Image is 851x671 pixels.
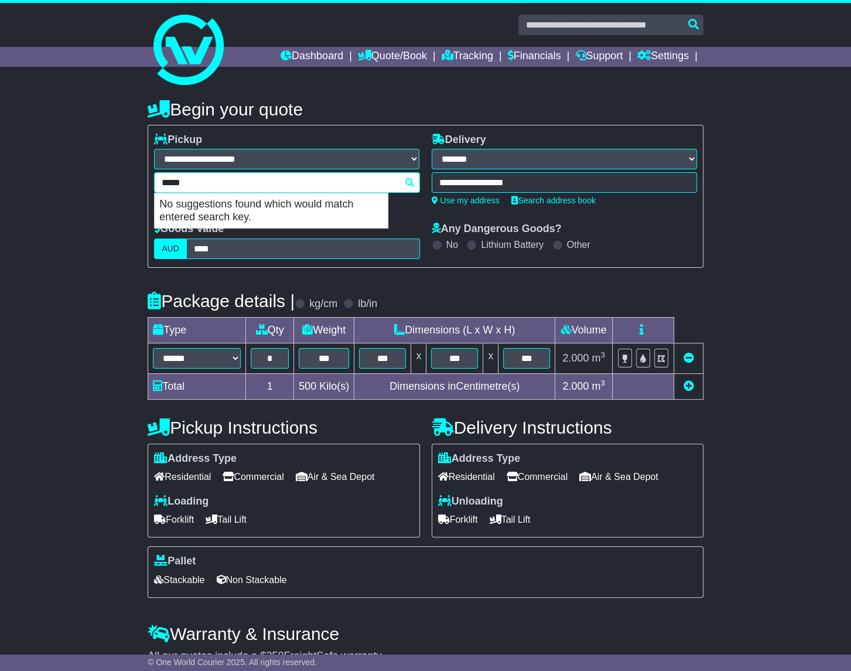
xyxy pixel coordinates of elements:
td: Dimensions in Centimetre(s) [354,373,555,399]
td: Qty [246,317,294,343]
label: Other [567,239,590,250]
label: No [446,239,458,250]
span: Commercial [223,468,283,486]
td: Kilo(s) [294,373,354,399]
td: Volume [555,317,613,343]
span: Air & Sea Depot [296,468,375,486]
span: Tail Lift [490,510,531,529]
label: Pallet [154,555,196,568]
span: Residential [154,468,211,486]
a: Tracking [442,47,493,67]
h4: Package details | [148,291,295,311]
span: m [592,380,605,392]
span: Tail Lift [206,510,247,529]
span: Air & Sea Depot [579,468,658,486]
label: Any Dangerous Goods? [432,223,562,236]
td: Weight [294,317,354,343]
label: Address Type [438,452,521,465]
span: 2.000 [562,380,589,392]
label: Lithium Battery [481,239,544,250]
h4: Warranty & Insurance [148,624,703,643]
td: Dimensions (L x W x H) [354,317,555,343]
span: Non Stackable [216,571,286,589]
td: Total [148,373,246,399]
td: x [411,343,426,373]
label: lb/in [358,298,377,311]
td: Type [148,317,246,343]
span: 2.000 [562,352,589,364]
label: kg/cm [309,298,337,311]
label: Unloading [438,495,503,508]
sup: 3 [600,379,605,387]
a: Quote/Book [358,47,427,67]
span: Stackable [154,571,204,589]
td: 1 [246,373,294,399]
a: Use my address [432,196,500,205]
span: Forklift [438,510,478,529]
typeahead: Please provide city [154,172,419,193]
a: Search address book [511,196,596,205]
span: 250 [266,650,283,662]
a: Dashboard [281,47,343,67]
label: Loading [154,495,209,508]
label: Goods Value [154,223,224,236]
a: Settings [637,47,689,67]
p: No suggestions found which would match entered search key. [155,193,388,228]
a: Support [575,47,623,67]
a: Financials [508,47,561,67]
span: Forklift [154,510,194,529]
h4: Begin your quote [148,100,703,119]
span: 500 [299,380,316,392]
td: x [483,343,498,373]
label: Delivery [432,134,486,147]
a: Remove this item [683,352,693,364]
label: Pickup [154,134,202,147]
div: All our quotes include a $ FreightSafe warranty. [148,650,703,663]
span: © One World Courier 2025. All rights reserved. [148,658,317,667]
span: m [592,352,605,364]
label: Address Type [154,452,237,465]
sup: 3 [600,350,605,359]
h4: Pickup Instructions [148,418,419,437]
span: Residential [438,468,495,486]
span: Commercial [507,468,568,486]
h4: Delivery Instructions [432,418,703,437]
label: AUD [154,239,187,259]
a: Add new item [683,380,693,392]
